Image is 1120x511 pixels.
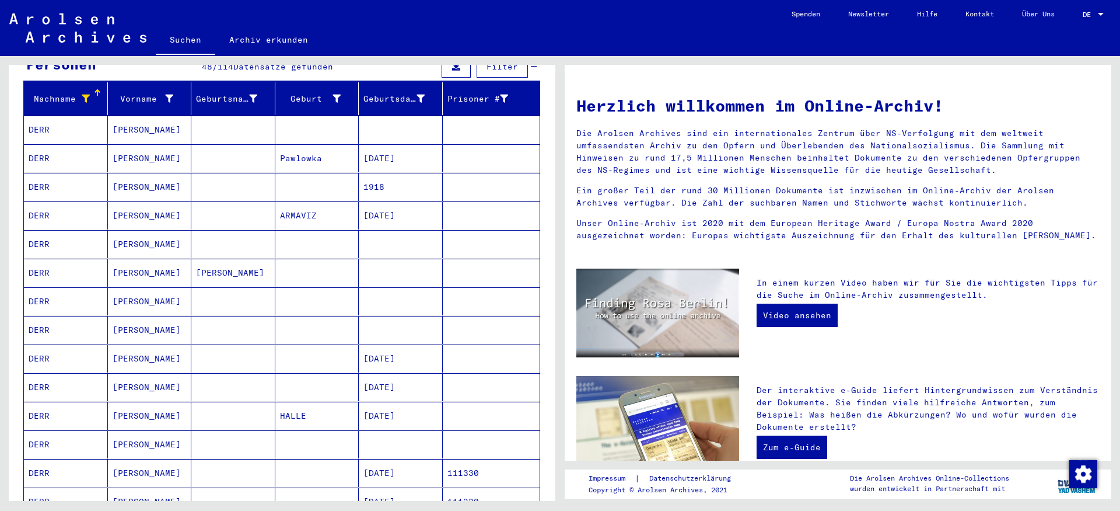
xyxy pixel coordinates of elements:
[589,472,745,485] div: |
[108,116,192,144] mat-cell: [PERSON_NAME]
[576,93,1100,118] h1: Herzlich willkommen im Online-Archiv!
[108,173,192,201] mat-cell: [PERSON_NAME]
[108,230,192,258] mat-cell: [PERSON_NAME]
[9,13,146,43] img: Arolsen_neg.svg
[108,373,192,401] mat-cell: [PERSON_NAME]
[359,345,443,373] mat-cell: [DATE]
[196,89,275,108] div: Geburtsname
[24,459,108,487] mat-cell: DERR
[443,459,540,487] mat-cell: 111330
[589,472,635,485] a: Impressum
[757,436,827,459] a: Zum e-Guide
[1083,11,1095,19] span: DE
[24,116,108,144] mat-cell: DERR
[363,93,425,105] div: Geburtsdatum
[576,127,1100,176] p: Die Arolsen Archives sind ein internationales Zentrum über NS-Verfolgung mit dem weltweit umfasse...
[363,89,442,108] div: Geburtsdatum
[757,384,1100,433] p: Der interaktive e-Guide liefert Hintergrundwissen zum Verständnis der Dokumente. Sie finden viele...
[24,173,108,201] mat-cell: DERR
[757,277,1100,301] p: In einem kurzen Video haben wir für Sie die wichtigsten Tipps für die Suche im Online-Archiv zusa...
[359,144,443,172] mat-cell: [DATE]
[24,287,108,315] mat-cell: DERR
[359,459,443,487] mat-cell: [DATE]
[359,173,443,201] mat-cell: 1918
[24,345,108,373] mat-cell: DERR
[24,259,108,287] mat-cell: DERR
[108,345,192,373] mat-cell: [PERSON_NAME]
[447,89,526,108] div: Prisoner #
[108,287,192,315] mat-cell: [PERSON_NAME]
[280,89,359,108] div: Geburt‏
[156,26,215,56] a: Suchen
[359,201,443,230] mat-cell: [DATE]
[640,472,745,485] a: Datenschutzerklärung
[24,144,108,172] mat-cell: DERR
[576,185,1100,209] p: Ein großer Teil der rund 30 Millionen Dokumente ist inzwischen im Online-Archiv der Arolsen Archi...
[108,402,192,430] mat-cell: [PERSON_NAME]
[447,93,509,105] div: Prisoner #
[212,61,218,72] span: /
[218,61,233,72] span: 114
[29,93,90,105] div: Nachname
[108,144,192,172] mat-cell: [PERSON_NAME]
[108,82,192,115] mat-header-cell: Vorname
[359,82,443,115] mat-header-cell: Geburtsdatum
[24,430,108,458] mat-cell: DERR
[108,430,192,458] mat-cell: [PERSON_NAME]
[108,316,192,344] mat-cell: [PERSON_NAME]
[24,316,108,344] mat-cell: DERR
[589,485,745,495] p: Copyright © Arolsen Archives, 2021
[108,201,192,230] mat-cell: [PERSON_NAME]
[215,26,322,54] a: Archiv erkunden
[24,402,108,430] mat-cell: DERR
[1069,460,1097,488] img: Zustimmung ändern
[113,93,174,105] div: Vorname
[275,144,359,172] mat-cell: Pawlowka
[24,230,108,258] mat-cell: DERR
[850,473,1009,484] p: Die Arolsen Archives Online-Collections
[757,304,838,327] a: Video ansehen
[850,484,1009,494] p: wurden entwickelt in Partnerschaft mit
[24,82,108,115] mat-header-cell: Nachname
[191,259,275,287] mat-cell: [PERSON_NAME]
[280,93,341,105] div: Geburt‏
[191,82,275,115] mat-header-cell: Geburtsname
[443,82,540,115] mat-header-cell: Prisoner #
[233,61,333,72] span: Datensätze gefunden
[29,89,107,108] div: Nachname
[576,217,1100,242] p: Unser Online-Archiv ist 2020 mit dem European Heritage Award / Europa Nostra Award 2020 ausgezeic...
[202,61,212,72] span: 48
[108,459,192,487] mat-cell: [PERSON_NAME]
[113,89,191,108] div: Vorname
[24,373,108,401] mat-cell: DERR
[275,201,359,230] mat-cell: ARMAVIZ
[359,402,443,430] mat-cell: [DATE]
[108,259,192,287] mat-cell: [PERSON_NAME]
[24,201,108,230] mat-cell: DERR
[487,61,518,72] span: Filter
[275,82,359,115] mat-header-cell: Geburt‏
[576,376,739,485] img: eguide.jpg
[196,93,257,105] div: Geburtsname
[576,269,739,357] img: video.jpg
[359,373,443,401] mat-cell: [DATE]
[275,402,359,430] mat-cell: HALLE
[1055,469,1099,498] img: yv_logo.png
[477,55,528,78] button: Filter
